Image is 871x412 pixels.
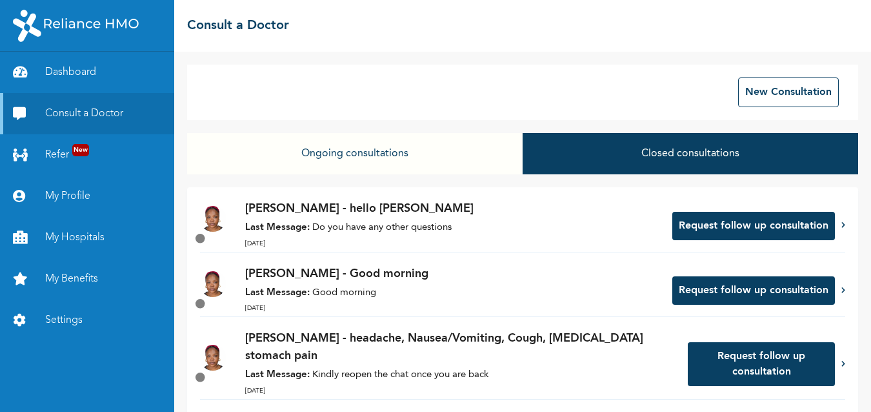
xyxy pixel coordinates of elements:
[245,370,310,380] strong: Last Message:
[672,276,835,305] button: Request follow up consultation
[13,10,139,42] img: RelianceHMO's Logo
[187,133,523,174] button: Ongoing consultations
[200,271,226,297] img: Doctor
[200,206,226,232] img: Doctor
[187,16,289,36] h2: Consult a Doctor
[738,77,839,107] button: New Consultation
[523,133,858,174] button: Closed consultations
[245,239,659,249] p: [DATE]
[245,265,659,283] p: [PERSON_NAME] - Good morning
[245,221,659,236] p: Do you have any other questions
[245,304,659,313] p: [DATE]
[245,288,310,298] strong: Last Message:
[245,286,659,301] p: Good morning
[688,342,835,386] button: Request follow up consultation
[245,223,310,232] strong: Last Message:
[72,144,89,156] span: New
[672,212,835,240] button: Request follow up consultation
[245,330,675,365] p: [PERSON_NAME] - headache, Nausea/Vomiting, Cough, [MEDICAL_DATA] stomach pain
[245,386,675,396] p: [DATE]
[245,368,675,383] p: Kindly reopen the chat once you are back
[200,345,226,371] img: Doctor
[245,200,659,218] p: [PERSON_NAME] - hello [PERSON_NAME]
